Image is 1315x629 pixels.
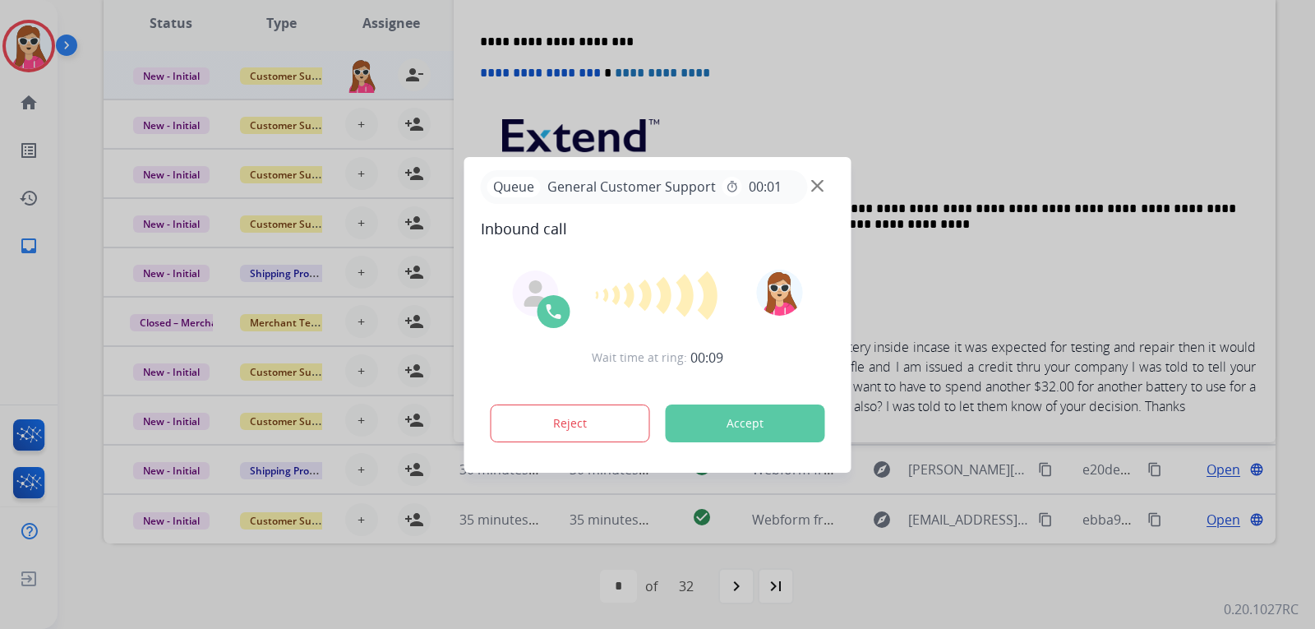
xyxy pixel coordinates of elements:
[487,177,541,197] p: Queue
[811,179,824,192] img: close-button
[726,180,739,193] mat-icon: timer
[666,405,825,442] button: Accept
[592,349,687,366] span: Wait time at ring:
[690,348,723,368] span: 00:09
[491,405,650,442] button: Reject
[756,270,802,316] img: avatar
[523,280,549,307] img: agent-avatar
[1224,599,1299,619] p: 0.20.1027RC
[544,302,564,321] img: call-icon
[541,177,722,197] span: General Customer Support
[749,177,782,197] span: 00:01
[481,217,835,240] span: Inbound call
